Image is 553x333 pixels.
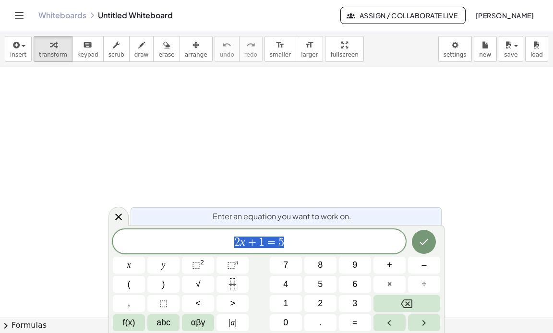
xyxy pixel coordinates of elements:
span: 5 [318,278,323,291]
i: keyboard [83,39,92,51]
span: 4 [283,278,288,291]
span: + [387,259,392,272]
span: ⬚ [159,297,168,310]
span: transform [39,51,67,58]
button: new [474,36,497,62]
button: Alphabet [147,314,180,331]
button: Left arrow [373,314,406,331]
span: redo [244,51,257,58]
button: draw [129,36,154,62]
button: redoredo [239,36,263,62]
button: 8 [304,257,337,274]
span: insert [10,51,26,58]
span: draw [134,51,149,58]
button: 7 [270,257,302,274]
span: 1 [283,297,288,310]
button: 0 [270,314,302,331]
span: 5 [278,237,284,248]
span: > [230,297,235,310]
span: = [352,316,358,329]
span: , [128,297,130,310]
var: x [240,236,245,248]
button: Less than [182,295,214,312]
button: transform [34,36,72,62]
button: keyboardkeypad [72,36,104,62]
button: 6 [339,276,371,293]
span: Enter an equation you want to work on. [213,211,351,222]
button: Absolute value [216,314,249,331]
span: settings [444,51,467,58]
button: format_sizesmaller [264,36,296,62]
span: ⬚ [192,260,200,270]
span: + [245,237,259,248]
span: save [504,51,517,58]
span: a [229,316,237,329]
span: 1 [259,237,264,248]
span: < [195,297,201,310]
span: load [530,51,543,58]
button: Square root [182,276,214,293]
span: x [127,259,131,272]
span: scrub [108,51,124,58]
span: y [162,259,166,272]
button: ) [147,276,180,293]
i: format_size [276,39,285,51]
button: Equals [339,314,371,331]
button: . [304,314,337,331]
button: Minus [408,257,440,274]
span: 0 [283,316,288,329]
span: 8 [318,259,323,272]
button: arrange [180,36,213,62]
span: new [479,51,491,58]
button: Done [412,230,436,254]
button: erase [153,36,180,62]
span: ) [162,278,165,291]
button: 1 [270,295,302,312]
button: Placeholder [147,295,180,312]
a: Whiteboards [38,11,86,20]
button: Times [373,276,406,293]
button: format_sizelarger [296,36,323,62]
button: 2 [304,295,337,312]
button: insert [5,36,32,62]
button: , [113,295,145,312]
span: | [235,318,237,327]
span: | [229,318,231,327]
button: undoundo [215,36,240,62]
span: 2 [234,237,240,248]
i: format_size [305,39,314,51]
span: – [421,259,426,272]
button: y [147,257,180,274]
button: 9 [339,257,371,274]
span: ⬚ [227,260,235,270]
button: scrub [103,36,130,62]
button: Backspace [373,295,440,312]
span: smaller [270,51,291,58]
span: ( [128,278,131,291]
i: redo [246,39,255,51]
button: Greater than [216,295,249,312]
span: arrange [185,51,207,58]
button: Greek alphabet [182,314,214,331]
button: Divide [408,276,440,293]
span: undo [220,51,234,58]
span: larger [301,51,318,58]
button: Squared [182,257,214,274]
button: x [113,257,145,274]
sup: 2 [200,259,204,266]
span: 2 [318,297,323,310]
span: ÷ [422,278,427,291]
button: Toggle navigation [12,8,27,23]
span: . [319,316,322,329]
span: [PERSON_NAME] [475,11,534,20]
sup: n [235,259,239,266]
span: keypad [77,51,98,58]
button: ( [113,276,145,293]
span: fullscreen [330,51,358,58]
button: Plus [373,257,406,274]
button: save [499,36,523,62]
button: Functions [113,314,145,331]
button: load [525,36,548,62]
i: undo [222,39,231,51]
span: √ [196,278,201,291]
